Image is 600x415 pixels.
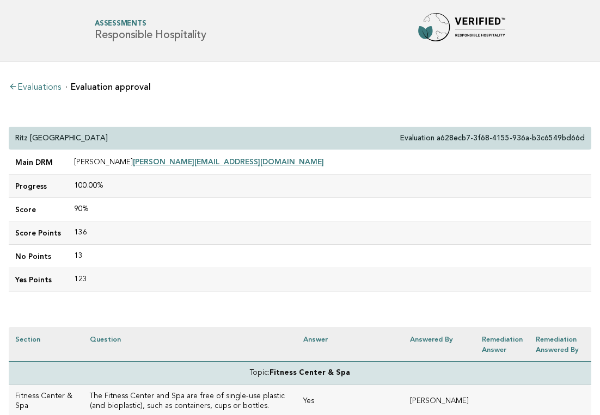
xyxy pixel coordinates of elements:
[9,150,68,175] td: Main DRM
[68,268,591,292] td: 123
[68,245,591,268] td: 13
[475,327,529,362] th: Remediation Answer
[95,21,206,41] h1: Responsible Hospitality
[68,221,591,245] td: 136
[68,150,591,175] td: [PERSON_NAME]
[95,21,206,28] span: Assessments
[9,268,68,292] td: Yes Points
[9,175,68,198] td: Progress
[9,245,68,268] td: No Points
[529,327,591,362] th: Remediation Answered by
[90,392,290,411] h3: The Fitness Center and Spa are free of single-use plastic (and bioplastic), such as containers, c...
[418,13,505,48] img: Forbes Travel Guide
[9,327,83,362] th: Section
[65,83,151,91] li: Evaluation approval
[68,175,591,198] td: 100.00%
[133,157,324,166] a: [PERSON_NAME][EMAIL_ADDRESS][DOMAIN_NAME]
[400,133,585,143] p: Evaluation a628ecb7-3f68-4155-936a-b3c6549bd66d
[9,83,61,92] a: Evaluations
[9,221,68,245] td: Score Points
[9,198,68,221] td: Score
[15,133,108,143] p: Ritz [GEOGRAPHIC_DATA]
[83,327,297,362] th: Question
[403,327,475,362] th: Answered by
[9,361,591,385] td: Topic:
[270,369,350,376] strong: Fitness Center & Spa
[68,198,591,221] td: 90%
[297,327,403,362] th: Answer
